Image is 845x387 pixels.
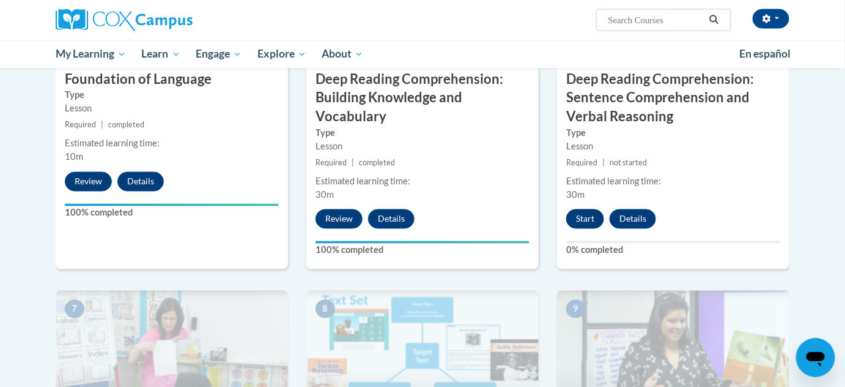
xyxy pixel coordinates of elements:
[359,159,395,168] span: completed
[315,241,530,244] div: Your progress
[566,140,780,154] div: Lesson
[108,121,144,130] span: completed
[56,9,193,31] img: Cox Campus
[731,42,799,67] a: En español
[566,209,604,229] button: Start
[188,40,249,69] a: Engage
[65,172,112,192] button: Review
[37,40,808,69] div: Main menu
[566,190,585,200] span: 30m
[753,9,789,29] button: Account Settings
[315,244,530,257] label: 100% completed
[610,209,656,229] button: Details
[566,175,780,189] div: Estimated learning time:
[65,102,279,116] div: Lesson
[566,300,586,318] span: 9
[65,206,279,220] label: 100% completed
[602,159,605,168] span: |
[65,137,279,151] div: Estimated learning time:
[566,159,597,168] span: Required
[306,70,539,127] h3: Deep Reading Comprehension: Building Knowledge and Vocabulary
[322,47,363,62] span: About
[566,127,780,140] label: Type
[117,172,164,192] button: Details
[610,159,647,168] span: not started
[315,209,363,229] button: Review
[315,159,347,168] span: Required
[65,152,83,162] span: 10m
[249,40,314,69] a: Explore
[607,13,705,28] input: Search Courses
[56,47,126,62] span: My Learning
[566,244,780,257] label: 0% completed
[315,175,530,189] div: Estimated learning time:
[315,300,335,318] span: 8
[368,209,415,229] button: Details
[134,40,188,69] a: Learn
[56,9,288,31] a: Cox Campus
[101,121,103,130] span: |
[257,47,306,62] span: Explore
[739,48,791,61] span: En español
[705,13,723,28] button: Search
[196,47,242,62] span: Engage
[796,338,835,377] iframe: Botón para iniciar la ventana de mensajería
[557,70,789,127] h3: Deep Reading Comprehension: Sentence Comprehension and Verbal Reasoning
[48,40,134,69] a: My Learning
[65,204,279,206] div: Your progress
[65,300,84,318] span: 7
[56,70,288,89] h3: Foundation of Language
[65,89,279,102] label: Type
[314,40,372,69] a: About
[142,47,180,62] span: Learn
[315,140,530,154] div: Lesson
[65,121,96,130] span: Required
[315,190,334,200] span: 30m
[352,159,354,168] span: |
[315,127,530,140] label: Type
